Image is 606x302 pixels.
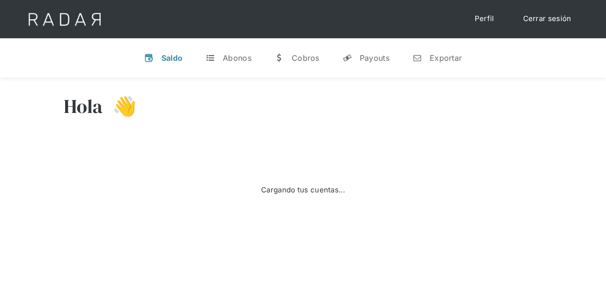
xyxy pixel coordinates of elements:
div: y [343,53,352,63]
div: Abonos [223,53,252,63]
a: Cerrar sesión [514,10,581,28]
h3: 👋 [103,94,137,118]
a: Perfil [465,10,504,28]
div: Payouts [360,53,389,63]
h3: Hola [64,94,103,118]
div: n [412,53,422,63]
div: Cobros [292,53,320,63]
div: v [144,53,154,63]
div: Cargando tus cuentas... [261,185,345,196]
div: Saldo [161,53,183,63]
div: Exportar [430,53,462,63]
div: w [274,53,284,63]
div: t [206,53,215,63]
